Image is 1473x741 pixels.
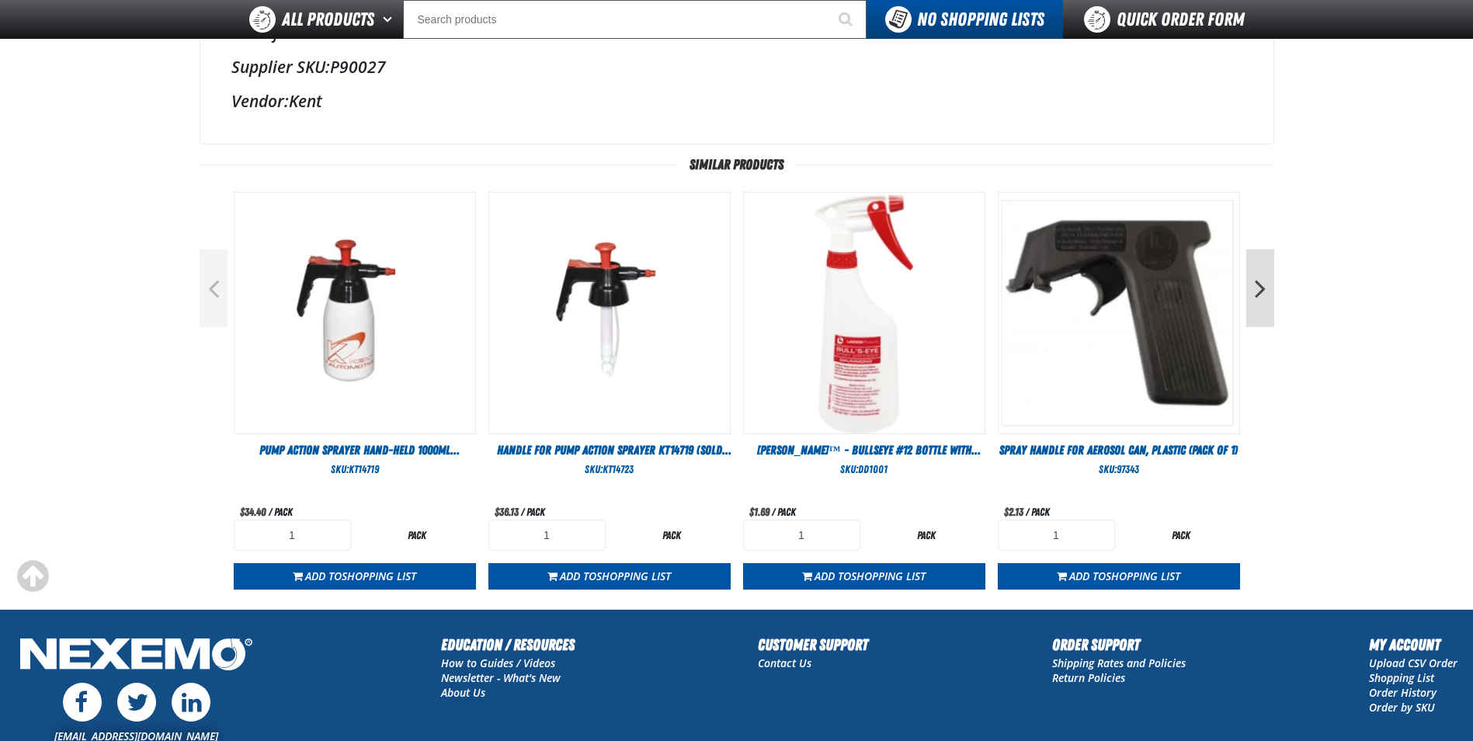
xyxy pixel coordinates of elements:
[1052,656,1186,670] a: Shipping Rates and Policies
[441,670,561,685] a: Newsletter - What's New
[1031,506,1050,518] span: pack
[497,443,731,475] span: Handle For Pump Action Sprayer KT14719 (Sold Individually)
[998,520,1115,551] input: Product Quantity
[441,633,575,656] h2: Education / Resources
[999,443,1238,457] span: Spray Handle for Aerosol Can, Plastic (Pack of 1)
[1052,670,1125,685] a: Return Policies
[677,157,796,172] span: Similar Products
[359,528,476,543] div: pack
[342,569,416,583] span: Shopping List
[777,506,796,518] span: pack
[758,656,811,670] a: Contact Us
[603,463,634,475] span: KT14723
[998,563,1240,590] button: Add toShopping List
[231,90,289,112] label: Vendor:
[16,633,257,679] img: Nexemo Logo
[868,528,985,543] div: pack
[744,193,985,433] : View Details of the Drummond™ - Bullseye #12 Bottle with Trigger Sprayer, Plastic, 22fl.oz (Pack ...
[1369,656,1457,670] a: Upload CSV Order
[231,90,1242,112] div: Kent
[269,506,272,518] span: /
[851,569,926,583] span: Shopping List
[1369,685,1437,700] a: Order History
[234,520,351,551] input: Product Quantity
[488,442,731,459] a: Handle For Pump Action Sprayer KT14719 (Sold Individually)
[998,442,1240,459] a: Spray Handle for Aerosol Can, Plastic (Pack of 1)
[1246,249,1274,327] button: Next
[998,462,1240,477] div: SKU:
[274,506,293,518] span: pack
[743,462,985,477] div: SKU:
[1369,633,1457,656] h2: My Account
[489,193,730,433] img: Handle For Pump Action Sprayer KT14719 (Sold Individually)
[488,563,731,590] button: Add toShopping List
[305,569,416,583] span: Add to
[613,528,731,543] div: pack
[521,506,524,518] span: /
[231,56,1242,78] div: P90027
[282,5,374,33] span: All Products
[234,193,475,433] img: Pump Action Sprayer Hand-Held 1000Ml W/Adjustable Nozzle (Pack of 1)
[234,193,475,433] : View Details of the Pump Action Sprayer Hand-Held 1000Ml W/Adjustable Nozzle (Pack of 1)
[526,506,545,518] span: pack
[749,506,770,518] span: $1.69
[999,193,1239,433] img: Spray Handle for Aerosol Can, Plastic (Pack of 1)
[489,193,730,433] : View Details of the Handle For Pump Action Sprayer KT14719 (Sold Individually)
[758,633,868,656] h2: Customer Support
[1369,700,1435,715] a: Order by SKU
[441,685,485,700] a: About Us
[1069,569,1180,583] span: Add to
[917,9,1044,30] span: No Shopping Lists
[234,442,476,459] a: Pump Action Sprayer Hand-Held 1000Ml W/Adjustable Nozzle (Pack of 1)
[231,22,339,43] label: Manufacturer:
[495,506,519,518] span: $36.13
[349,463,379,475] span: KT14719
[596,569,671,583] span: Shopping List
[815,569,926,583] span: Add to
[259,443,460,475] span: Pump Action Sprayer Hand-Held 1000Ml W/Adjustable Nozzle (Pack of 1)
[772,506,775,518] span: /
[488,520,606,551] input: Product Quantity
[488,462,731,477] div: SKU:
[1106,569,1180,583] span: Shopping List
[757,443,981,475] span: [PERSON_NAME]™ - Bullseye #12 Bottle with Trigger Sprayer, Plastic, 22fl.oz (Pack of 1)
[234,462,476,477] div: SKU:
[200,249,228,327] button: Previous
[999,193,1239,433] : View Details of the Spray Handle for Aerosol Can, Plastic (Pack of 1)
[744,193,985,433] img: Drummond™ - Bullseye #12 Bottle with Trigger Sprayer, Plastic, 22fl.oz (Pack of 1)
[1123,528,1240,543] div: pack
[1117,463,1139,475] span: 97343
[560,569,671,583] span: Add to
[441,656,555,670] a: How to Guides / Videos
[231,56,330,78] label: Supplier SKU:
[1026,506,1029,518] span: /
[234,563,476,590] button: Add toShopping List
[16,559,50,593] div: Scroll to the top
[1369,670,1434,685] a: Shopping List
[858,463,888,475] span: DD1001
[1004,506,1023,518] span: $2.13
[743,442,985,459] a: [PERSON_NAME]™ - Bullseye #12 Bottle with Trigger Sprayer, Plastic, 22fl.oz (Pack of 1)
[743,563,985,590] button: Add toShopping List
[1052,633,1186,656] h2: Order Support
[743,520,860,551] input: Product Quantity
[240,506,266,518] span: $34.40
